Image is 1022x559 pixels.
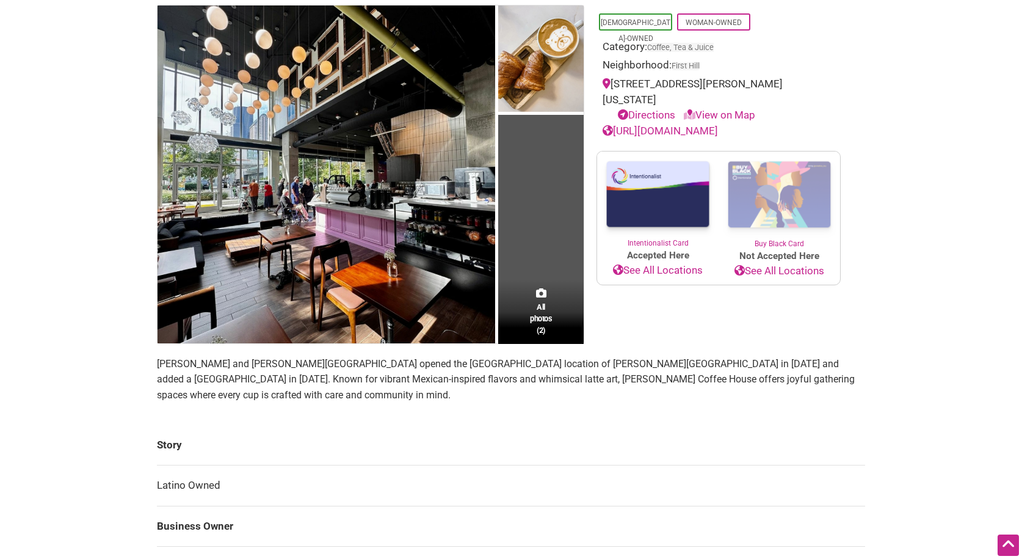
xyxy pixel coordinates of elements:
p: [PERSON_NAME] and [PERSON_NAME][GEOGRAPHIC_DATA] opened the [GEOGRAPHIC_DATA] location of [PERSON... [157,356,865,403]
a: See All Locations [597,263,719,279]
a: [DEMOGRAPHIC_DATA]-Owned [601,18,670,43]
a: Woman-Owned [686,18,742,27]
div: Category: [603,39,835,58]
img: Buy Black Card [719,152,840,238]
img: Intentionalist Card [597,152,719,238]
a: See All Locations [719,263,840,279]
div: Neighborhood: [603,57,835,76]
td: Business Owner [157,506,865,547]
td: Latino Owned [157,466,865,506]
span: Not Accepted Here [719,249,840,263]
a: Intentionalist Card [597,152,719,249]
span: All photos (2) [530,301,552,336]
a: Buy Black Card [719,152,840,249]
a: View on Map [684,109,755,121]
img: Leon Coffee House [498,5,584,115]
img: Leon Coffee House [158,5,495,343]
span: Accepted Here [597,249,719,263]
div: Scroll Back to Top [998,535,1019,556]
span: First Hill [672,62,700,70]
td: Story [157,425,865,466]
a: Coffee, Tea & Juice [647,43,714,52]
a: [URL][DOMAIN_NAME] [603,125,718,137]
div: [STREET_ADDRESS][PERSON_NAME][US_STATE] [603,76,835,123]
a: Directions [618,109,675,121]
